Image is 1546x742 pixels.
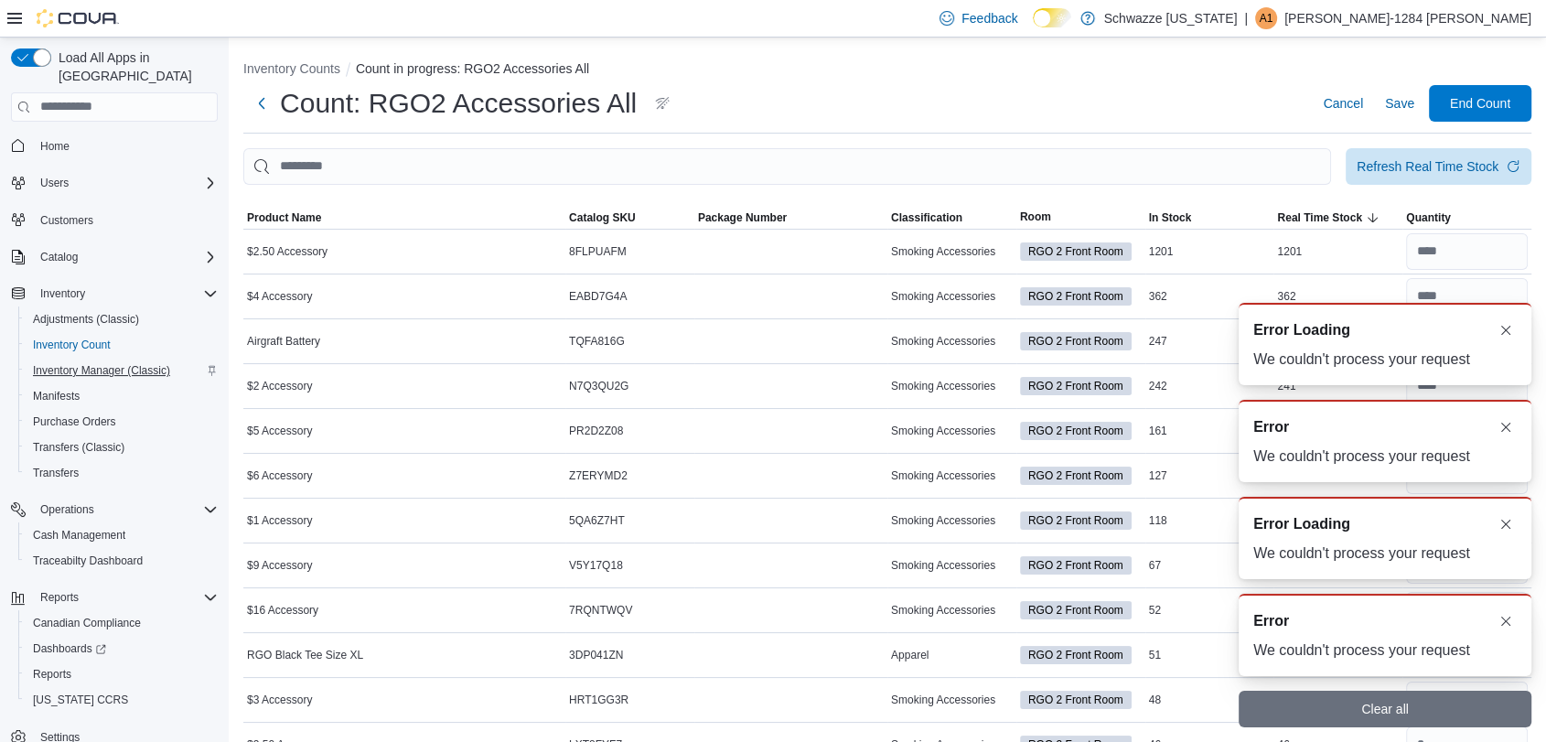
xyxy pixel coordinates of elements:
span: EABD7G4A [569,289,627,304]
span: $6 Accessory [247,468,312,483]
div: 51 [1145,644,1274,666]
span: Transfers [26,462,218,484]
span: A1 [1260,7,1273,29]
span: Package Number [698,210,787,225]
button: Count in progress: RGO2 Accessories All [356,61,589,76]
button: Product Name [243,207,565,229]
span: Cash Management [33,528,125,543]
span: End Count [1450,94,1510,113]
button: Dismiss toast [1495,513,1517,535]
h1: Count: RGO2 Accessories All [280,85,637,122]
span: Transfers (Classic) [26,436,218,458]
button: Customers [4,207,225,233]
p: [PERSON_NAME]-1284 [PERSON_NAME] [1284,7,1531,29]
span: Operations [33,499,218,521]
span: Canadian Compliance [26,612,218,634]
a: Inventory Count [26,334,118,356]
div: 67 [1145,554,1274,576]
div: 1201 [1145,241,1274,263]
span: Canadian Compliance [33,616,141,630]
div: We couldn't process your request [1253,349,1517,371]
span: $4 Accessory [247,289,312,304]
button: Quantity [1402,207,1531,229]
span: Inventory Count [26,334,218,356]
a: Cash Management [26,524,133,546]
a: Traceabilty Dashboard [26,550,150,572]
div: We couldn't process your request [1253,446,1517,468]
button: Catalog [33,246,85,268]
span: Transfers (Classic) [33,440,124,455]
button: Inventory Count [18,332,225,358]
span: RGO 2 Front Room [1028,243,1123,260]
span: Classification [891,210,962,225]
button: Users [4,170,225,196]
span: Adjustments (Classic) [26,308,218,330]
span: Clear all [1361,700,1408,718]
button: Catalog SKU [565,207,694,229]
span: $16 Accessory [247,603,318,618]
div: 362 [1145,285,1274,307]
span: Traceabilty Dashboard [26,550,218,572]
span: $2.50 Accessory [247,244,327,259]
span: [US_STATE] CCRS [33,693,128,707]
a: Dashboards [26,638,113,660]
span: RGO 2 Front Room [1020,511,1132,530]
a: Transfers (Classic) [26,436,132,458]
button: Dismiss toast [1495,416,1517,438]
button: Transfers (Classic) [18,435,225,460]
div: 52 [1145,599,1274,621]
div: Refresh Real Time Stock [1357,157,1498,176]
span: PR2D2Z08 [569,424,623,438]
button: Inventory [4,281,225,306]
div: 118 [1145,510,1274,532]
span: RGO 2 Front Room [1020,422,1132,440]
div: Andrew-1284 Grimm [1255,7,1277,29]
button: Adjustments (Classic) [18,306,225,332]
button: Clear all toast notifications [1239,691,1531,727]
span: Z7ERYMD2 [569,468,628,483]
div: We couldn't process your request [1253,640,1517,661]
span: Inventory [33,283,218,305]
div: 161 [1145,420,1274,442]
span: Save [1385,94,1414,113]
span: Smoking Accessories [891,244,995,259]
span: Airgraft Battery [247,334,320,349]
button: Home [4,133,225,159]
span: Real Time Stock [1277,210,1361,225]
div: Notification [1253,513,1517,535]
span: Smoking Accessories [891,424,995,438]
div: Notification [1253,610,1517,632]
button: Reports [33,586,86,608]
a: Purchase Orders [26,411,123,433]
div: 48 [1145,689,1274,711]
span: RGO 2 Front Room [1020,467,1132,485]
span: $5 Accessory [247,424,312,438]
button: Refresh Real Time Stock [1346,148,1531,185]
span: Dashboards [33,641,106,656]
span: $9 Accessory [247,558,312,573]
span: Smoking Accessories [891,693,995,707]
span: Catalog [40,250,78,264]
button: Cash Management [18,522,225,548]
a: Transfers [26,462,86,484]
span: RGO 2 Front Room [1028,333,1123,349]
span: Smoking Accessories [891,603,995,618]
button: Transfers [18,460,225,486]
span: Product Name [247,210,321,225]
button: Classification [887,207,1016,229]
a: Manifests [26,385,87,407]
button: Manifests [18,383,225,409]
button: Reports [18,661,225,687]
span: Smoking Accessories [891,558,995,573]
span: Catalog SKU [569,210,636,225]
span: 8FLPUAFM [569,244,627,259]
span: $1 Accessory [247,513,312,528]
button: Dismiss toast [1495,319,1517,341]
span: Customers [33,209,218,231]
button: Reports [4,585,225,610]
div: Notification [1253,416,1517,438]
button: Purchase Orders [18,409,225,435]
span: TQFA816G [569,334,625,349]
button: Users [33,172,76,194]
button: Operations [4,497,225,522]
